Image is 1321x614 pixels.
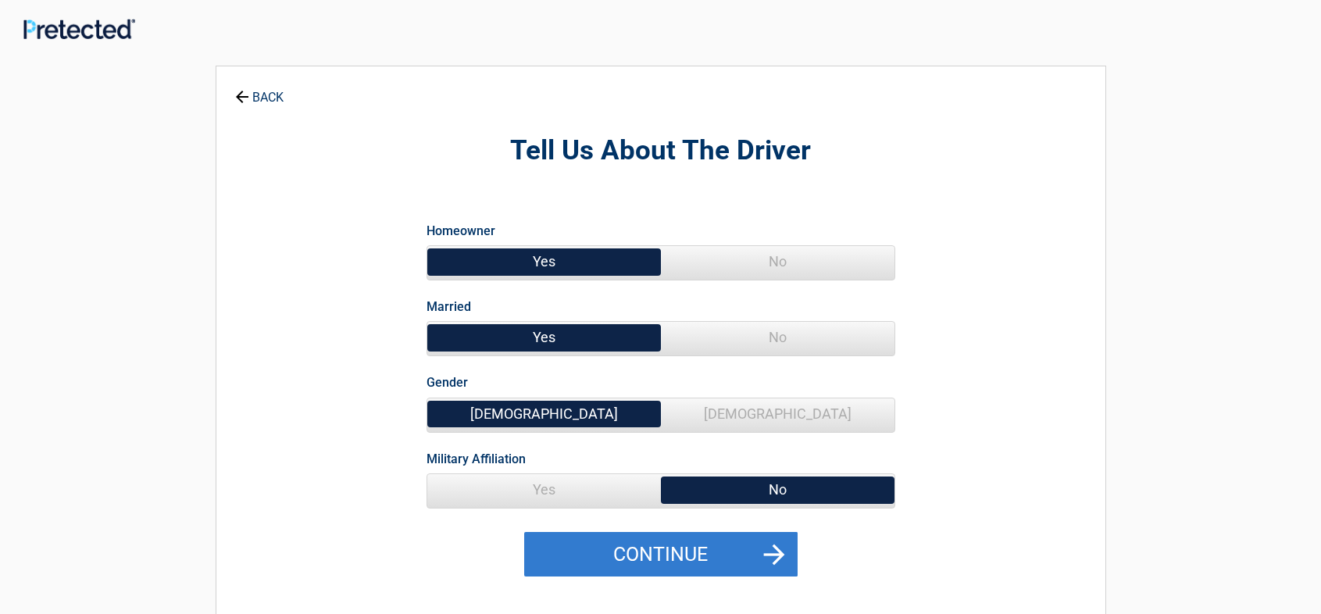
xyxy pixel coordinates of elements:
[427,474,661,505] span: Yes
[661,246,894,277] span: No
[661,398,894,430] span: [DEMOGRAPHIC_DATA]
[427,220,495,241] label: Homeowner
[427,372,468,393] label: Gender
[427,296,471,317] label: Married
[427,246,661,277] span: Yes
[302,133,1019,170] h2: Tell Us About The Driver
[524,532,798,577] button: Continue
[661,474,894,505] span: No
[427,398,661,430] span: [DEMOGRAPHIC_DATA]
[232,77,287,104] a: BACK
[661,322,894,353] span: No
[23,19,135,39] img: Main Logo
[427,322,661,353] span: Yes
[427,448,526,469] label: Military Affiliation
